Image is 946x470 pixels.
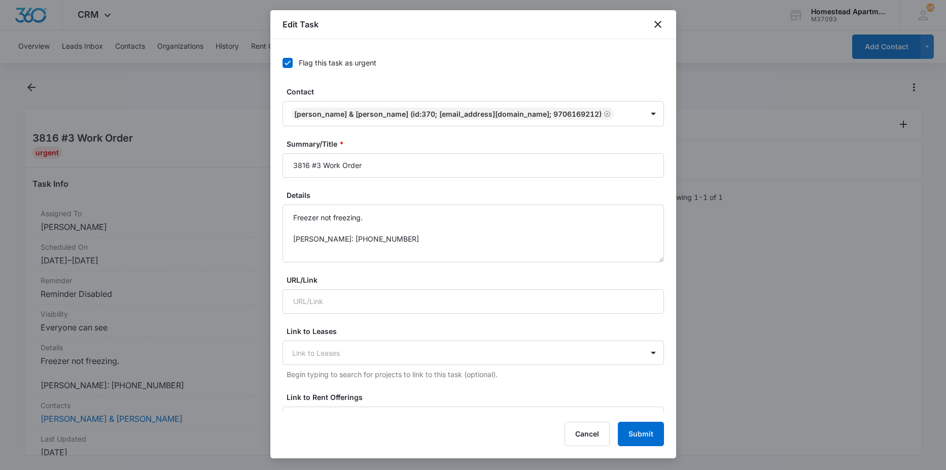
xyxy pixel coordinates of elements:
[294,110,602,118] div: [PERSON_NAME] & [PERSON_NAME] (ID:370; [EMAIL_ADDRESS][DOMAIN_NAME]; 9706169212)
[602,110,611,117] div: Remove Vanessa Cortez & Juan Sandoval (ID:370; jrandsrbuilders@yahoo.com; 9706169212)
[287,326,668,337] label: Link to Leases
[287,86,668,97] label: Contact
[299,57,376,68] div: Flag this task as urgent
[283,289,664,314] input: URL/Link
[287,392,668,402] label: Link to Rent Offerings
[652,18,664,30] button: close
[283,153,664,178] input: Summary/Title
[287,275,668,285] label: URL/Link
[618,422,664,446] button: Submit
[565,422,610,446] button: Cancel
[283,205,664,262] textarea: Freezer not freezing. [PERSON_NAME]: [PHONE_NUMBER]
[283,18,319,30] h1: Edit Task
[287,369,664,380] p: Begin typing to search for projects to link to this task (optional).
[287,139,668,149] label: Summary/Title
[287,190,668,200] label: Details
